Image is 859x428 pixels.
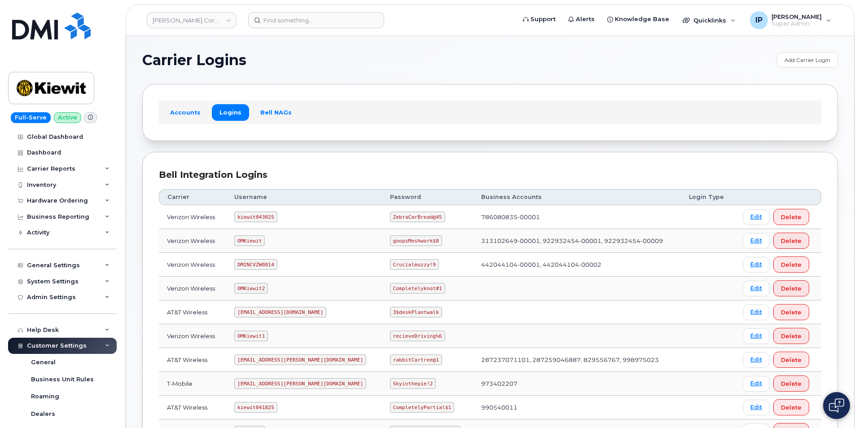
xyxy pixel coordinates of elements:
[743,352,770,368] a: Edit
[234,259,277,270] code: DMINCVZW0814
[781,379,802,388] span: Delete
[773,375,809,392] button: Delete
[234,354,366,365] code: [EMAIL_ADDRESS][PERSON_NAME][DOMAIN_NAME]
[743,257,770,273] a: Edit
[773,209,809,225] button: Delete
[773,304,809,320] button: Delete
[781,213,802,221] span: Delete
[253,104,299,120] a: Bell NAGs
[390,331,445,341] code: recieveDriving%6
[473,229,681,253] td: 313102649-00001, 922932454-00001, 922932454-00009
[234,402,277,413] code: kiewit041825
[390,283,445,294] code: Completelyknot#1
[159,168,821,181] div: Bell Integration Logins
[743,400,770,415] a: Edit
[390,259,439,270] code: Crucialmuzzy!9
[743,281,770,296] a: Edit
[390,307,442,318] code: 3$deskPlantwalk
[159,348,226,372] td: AT&T Wireless
[777,52,838,68] a: Add Carrier Login
[159,189,226,205] th: Carrier
[159,229,226,253] td: Verizon Wireless
[473,205,681,229] td: 786080835-00001
[773,328,809,344] button: Delete
[743,233,770,249] a: Edit
[234,307,326,318] code: [EMAIL_ADDRESS][DOMAIN_NAME]
[781,308,802,317] span: Delete
[159,300,226,324] td: AT&T Wireless
[681,189,735,205] th: Login Type
[781,260,802,269] span: Delete
[773,233,809,249] button: Delete
[390,402,454,413] code: CompletelyPartial$1
[234,212,277,222] code: kiewit043025
[234,283,268,294] code: OMKiewit2
[743,209,770,225] a: Edit
[234,378,366,389] code: [EMAIL_ADDRESS][PERSON_NAME][DOMAIN_NAME]
[159,372,226,396] td: T-Mobile
[473,189,681,205] th: Business Accounts
[829,398,844,413] img: Open chat
[473,253,681,277] td: 442044104-00001, 442044104-00002
[773,256,809,273] button: Delete
[159,253,226,277] td: Verizon Wireless
[390,235,442,246] code: goopsMeshwork$8
[743,328,770,344] a: Edit
[390,212,445,222] code: ZebraCarBread@45
[162,104,208,120] a: Accounts
[781,284,802,293] span: Delete
[473,348,681,372] td: 287237071101, 287259046887, 829556767, 998975023
[473,396,681,419] td: 990540011
[159,277,226,300] td: Verizon Wireless
[390,354,442,365] code: rabbitCartree@1
[773,352,809,368] button: Delete
[226,189,382,205] th: Username
[781,332,802,340] span: Delete
[781,403,802,412] span: Delete
[773,280,809,296] button: Delete
[212,104,249,120] a: Logins
[390,378,436,389] code: Skyinthepie!2
[382,189,473,205] th: Password
[781,356,802,364] span: Delete
[473,372,681,396] td: 973402207
[743,304,770,320] a: Edit
[159,205,226,229] td: Verizon Wireless
[773,399,809,415] button: Delete
[781,237,802,245] span: Delete
[234,331,268,341] code: OMKiewit1
[159,396,226,419] td: AT&T Wireless
[743,376,770,392] a: Edit
[142,53,246,67] span: Carrier Logins
[159,324,226,348] td: Verizon Wireless
[234,235,265,246] code: OMKiewit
